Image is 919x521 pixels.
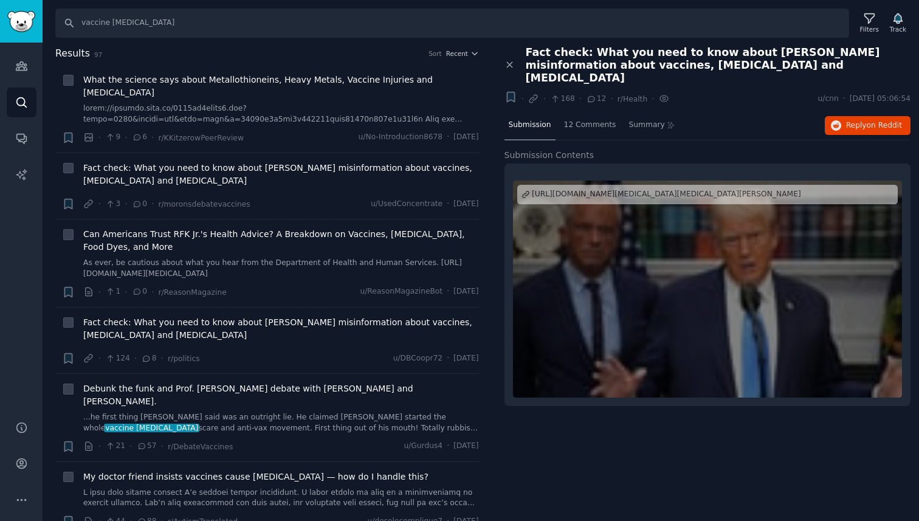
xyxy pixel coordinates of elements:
span: · [129,440,132,453]
span: · [447,286,449,297]
span: · [447,353,449,364]
span: Fact check: What you need to know about [PERSON_NAME] misinformation about vaccines, [MEDICAL_DAT... [526,46,911,85]
span: on Reddit [867,121,902,129]
span: [DATE] [453,286,478,297]
span: · [125,286,127,298]
input: Search Keyword [55,9,849,38]
span: vaccine [MEDICAL_DATA] [104,424,199,432]
a: L ipsu dolo sitame consect A’e seddoei tempor incididunt. U labor etdolo ma aliq en a minimveniam... [83,488,479,509]
span: [DATE] 05:06:54 [850,94,910,105]
a: ...he first thing [PERSON_NAME] said was an outright lie. He claimed [PERSON_NAME] started the wh... [83,412,479,433]
span: Submission [509,120,551,131]
span: 97 [94,51,102,58]
span: u/ReasonMagazineBot [360,286,442,297]
span: Submission Contents [504,149,594,162]
img: GummySearch logo [7,11,35,32]
span: · [447,199,449,210]
span: · [161,352,163,365]
span: · [151,131,154,144]
span: r/politics [168,354,200,363]
span: 12 [586,94,606,105]
span: u/No-Introduction8678 [359,132,443,143]
span: 6 [132,132,147,143]
div: Track [890,25,906,33]
span: · [843,94,845,105]
span: · [161,440,163,453]
span: [DATE] [453,441,478,452]
span: 8 [141,353,156,364]
span: · [447,132,449,143]
button: Track [886,10,910,36]
span: 9 [105,132,120,143]
span: · [98,440,101,453]
span: r/moronsdebatevaccines [158,200,250,209]
span: · [447,441,449,452]
span: 57 [137,441,157,452]
span: u/Gurdus4 [404,441,442,452]
span: 0 [132,286,147,297]
span: 1 [105,286,120,297]
a: lorem://ipsumdo.sita.co/0115ad4elits6.doe?tempo=0280&incidi=utl&etdo=magn&a=34090e3a5mi3v442211qu... [83,103,479,125]
a: My doctor friend insists vaccines cause [MEDICAL_DATA] — how do I handle this? [83,471,429,483]
span: 168 [550,94,575,105]
span: · [652,92,654,105]
span: r/ReasonMagazine [158,288,226,297]
span: u/cnn [818,94,839,105]
button: Replyon Reddit [825,116,910,136]
span: · [125,131,127,144]
a: What the science says about Metallothioneins, Heavy Metals, Vaccine Injuries and [MEDICAL_DATA] [83,74,479,99]
span: · [98,198,101,210]
span: · [134,352,137,365]
div: Sort [429,49,442,58]
span: 12 Comments [564,120,616,131]
span: · [98,352,101,365]
span: · [579,92,582,105]
span: u/DBCoopr72 [393,353,442,364]
span: Results [55,46,90,61]
a: Can Americans Trust RFK Jr.'s Health Advice? A Breakdown on Vaccines, [MEDICAL_DATA], Food Dyes, ... [83,228,479,254]
span: Summary [628,120,664,131]
span: · [125,198,127,210]
a: Fact check: What you need to know about Trump’s misinformation about vaccines, autism and hepatit... [513,181,903,398]
span: 21 [105,441,125,452]
span: [DATE] [453,132,478,143]
div: Filters [860,25,879,33]
a: As ever, be cautious about what you hear from the Department of Health and Human Services. [URL][... [83,258,479,279]
span: · [98,286,101,298]
span: 3 [105,199,120,210]
a: Debunk the funk and Prof. [PERSON_NAME] debate with [PERSON_NAME] and [PERSON_NAME]. [83,382,479,408]
span: · [521,92,524,105]
span: [DATE] [453,353,478,364]
span: 124 [105,353,130,364]
span: r/KKitzerowPeerReview [158,134,243,142]
span: Recent [446,49,468,58]
span: 0 [132,199,147,210]
a: Fact check: What you need to know about [PERSON_NAME] misinformation about vaccines, [MEDICAL_DAT... [83,316,479,342]
span: r/Health [618,95,647,103]
span: [DATE] [453,199,478,210]
span: · [151,198,154,210]
span: Reply [846,120,902,131]
span: · [151,286,154,298]
span: u/UsedConcentrate [371,199,442,210]
button: Recent [446,49,479,58]
span: · [610,92,613,105]
span: · [543,92,545,105]
div: [URL][DOMAIN_NAME][MEDICAL_DATA][MEDICAL_DATA][PERSON_NAME] [532,189,801,200]
a: Fact check: What you need to know about [PERSON_NAME] misinformation about vaccines, [MEDICAL_DAT... [83,162,479,187]
span: r/DebateVaccines [168,443,233,451]
span: · [98,131,101,144]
